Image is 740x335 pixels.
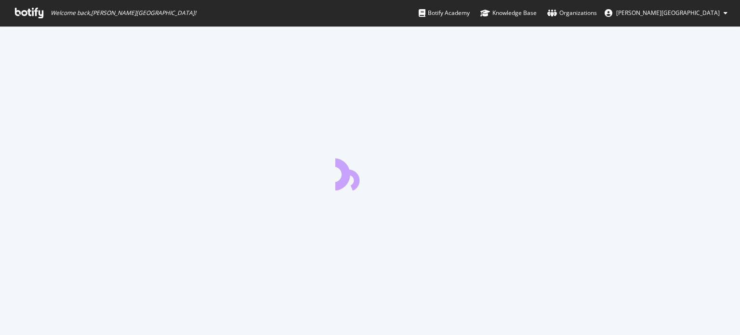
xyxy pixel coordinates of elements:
span: Welcome back, [PERSON_NAME][GEOGRAPHIC_DATA] ! [51,9,196,17]
span: Shaïna Lorsold [616,9,720,17]
div: Knowledge Base [480,8,537,18]
div: Organizations [547,8,597,18]
div: animation [335,156,405,190]
button: [PERSON_NAME][GEOGRAPHIC_DATA] [597,5,735,21]
div: Botify Academy [419,8,470,18]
